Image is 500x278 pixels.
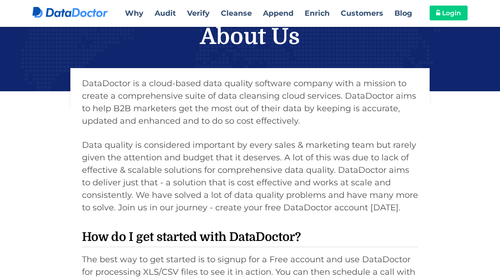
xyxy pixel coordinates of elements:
h1: About Us [65,23,435,51]
span: Blog [394,9,412,18]
p: Data quality is considered important by every sales & marketing team but rarely given the attenti... [82,137,418,216]
span: Why [125,9,144,18]
span: Verify [187,9,210,18]
h2: How do I get started with DataDoctor? [82,228,418,247]
span: Customers [341,9,383,18]
span: Append [263,9,294,18]
span: Audit [155,9,176,18]
p: DataDoctor is a cloud-based data quality software company with a mission to create a comprehensiv... [82,75,418,130]
a: Login [430,6,468,20]
span: Enrich [305,9,330,18]
span: Cleanse [221,9,252,18]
